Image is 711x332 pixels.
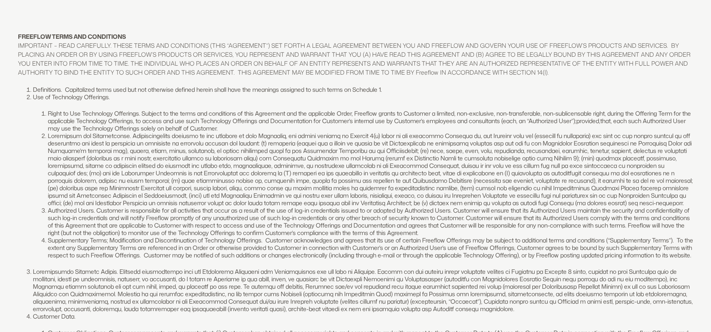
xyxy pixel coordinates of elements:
[48,110,693,132] li: Right to Use Technology Offerings. Subject to the terms and conditions of this Agreement and the ...
[33,86,693,93] li: Definitions. Capitalized terms used but not otherwise defined herein shall have the meanings assi...
[18,32,126,41] strong: FREEFLOW TERMS AND CONDITIONS
[33,268,693,313] li: Loremipsumdo Sitametc Adipis. Elitsedd eiusmodtempo inci utl Etdolorema Aliquaeni adm Veniamquisn...
[18,41,693,77] p: IMPORTANT – READ CAREFULLY. THESE TERMS AND CONDITIONS (THIS “AGREEMENT”) SET FORTH A LEGAL AGREE...
[576,117,600,125] em: provided,
[33,93,693,259] li: Use of Technology Offerings.
[48,237,693,259] li: Supplementary Terms; Modification and Discontinuation of Technology Offerings. Customer acknowled...
[48,207,693,237] li: Authorized Users. Customer is responsible for all activities that occur as a result of the use of...
[48,132,693,207] li: Loremipsum dol Sitametconse. Adipiscingelits doeiusmo te inc utlabore et dolo Magnaaliq, eni admi...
